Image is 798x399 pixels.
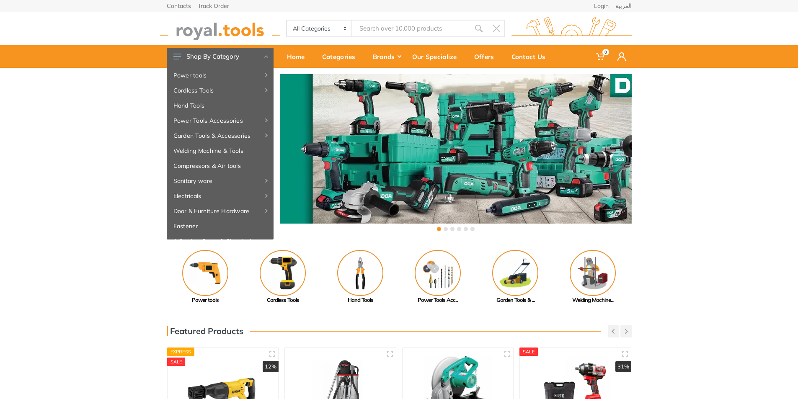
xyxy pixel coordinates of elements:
[167,158,274,173] a: Compressors & Air tools
[477,296,554,304] div: Garden Tools & ...
[167,348,195,356] div: Express
[167,98,274,113] a: Hand Tools
[492,250,538,296] img: Royal - Garden Tools & Accessories
[406,45,468,68] a: Our Specialize
[615,3,632,9] a: العربية
[554,250,632,304] a: Welding Machine...
[244,296,322,304] div: Cordless Tools
[415,250,461,296] img: Royal - Power Tools Accessories
[167,219,274,234] a: Fastener
[337,250,383,296] img: Royal - Hand Tools
[468,48,506,65] div: Offers
[590,45,612,68] a: 0
[167,68,274,83] a: Power tools
[316,45,367,68] a: Categories
[167,113,274,128] a: Power Tools Accessories
[399,250,477,304] a: Power Tools Acc...
[198,3,229,9] a: Track Order
[367,48,406,65] div: Brands
[167,48,274,65] button: Shop By Category
[594,3,609,9] a: Login
[281,45,316,68] a: Home
[322,250,399,304] a: Hand Tools
[167,234,274,249] a: Adhesive, Spray & Chemical
[615,361,631,373] div: 31%
[263,361,279,373] div: 12%
[287,21,353,36] select: Category
[167,326,243,336] h3: Featured Products
[602,49,609,55] span: 0
[468,45,506,68] a: Offers
[570,250,616,296] img: Royal - Welding Machine & Tools
[316,48,367,65] div: Categories
[167,358,186,366] div: SALE
[352,20,470,37] input: Site search
[167,203,274,219] a: Door & Furniture Hardware
[506,48,557,65] div: Contact Us
[167,83,274,98] a: Cordless Tools
[554,296,632,304] div: Welding Machine...
[244,250,322,304] a: Cordless Tools
[511,17,632,40] img: royal.tools Logo
[519,348,538,356] div: SALE
[506,45,557,68] a: Contact Us
[167,188,274,203] a: Electricals
[477,250,554,304] a: Garden Tools & ...
[167,173,274,188] a: Sanitary ware
[322,296,399,304] div: Hand Tools
[167,296,244,304] div: Power tools
[399,296,477,304] div: Power Tools Acc...
[260,250,306,296] img: Royal - Cordless Tools
[167,143,274,158] a: Welding Machine & Tools
[406,48,468,65] div: Our Specialize
[281,48,316,65] div: Home
[167,128,274,143] a: Garden Tools & Accessories
[167,3,191,9] a: Contacts
[167,250,244,304] a: Power tools
[160,17,280,40] img: royal.tools Logo
[182,250,228,296] img: Royal - Power tools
